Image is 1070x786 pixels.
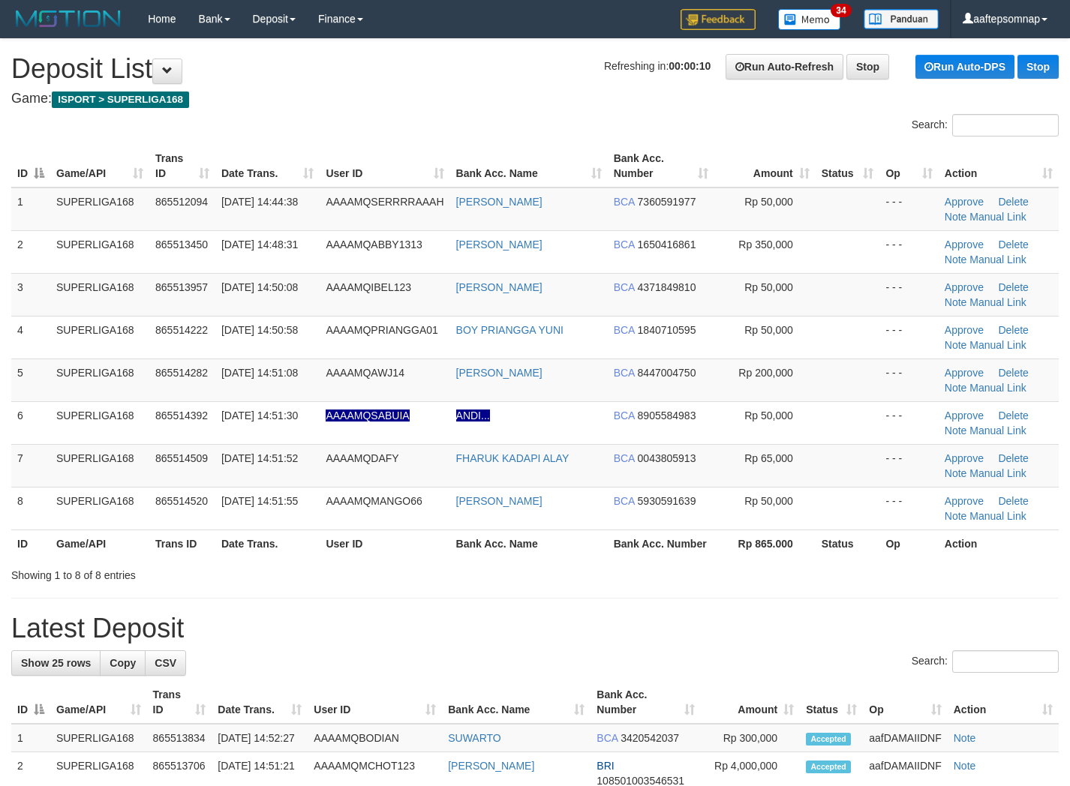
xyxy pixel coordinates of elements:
td: SUPERLIGA168 [50,316,149,358]
span: ISPORT > SUPERLIGA168 [52,91,189,108]
td: 1 [11,187,50,231]
h4: Game: [11,91,1059,106]
span: 865514392 [155,409,208,421]
span: Copy 7360591977 to clipboard [638,196,696,208]
a: [PERSON_NAME] [448,760,534,772]
img: panduan.png [864,9,939,29]
th: Bank Acc. Name [450,529,608,557]
td: SUPERLIGA168 [50,187,149,231]
a: SUWARTO [448,732,501,744]
span: AAAAMQDAFY [326,452,398,464]
a: Note [945,339,967,351]
td: 865513834 [147,724,212,752]
td: SUPERLIGA168 [50,358,149,401]
td: - - - [879,444,938,487]
a: Delete [998,196,1028,208]
th: Action [939,529,1059,557]
span: Copy 8905584983 to clipboard [638,409,696,421]
span: 865514509 [155,452,208,464]
a: Delete [998,495,1028,507]
span: Rp 50,000 [744,281,793,293]
span: AAAAMQMANGO66 [326,495,422,507]
a: Delete [998,324,1028,336]
th: User ID: activate to sort column ascending [320,145,449,187]
a: Show 25 rows [11,650,101,676]
span: CSV [155,657,176,669]
a: Stop [1017,55,1059,79]
a: Approve [945,495,984,507]
a: Approve [945,452,984,464]
td: - - - [879,230,938,273]
a: Approve [945,367,984,379]
a: Manual Link [969,211,1026,223]
th: Status [816,529,880,557]
a: [PERSON_NAME] [456,367,543,379]
span: Accepted [806,760,851,773]
th: Action: activate to sort column ascending [948,681,1059,724]
a: Manual Link [969,296,1026,308]
th: Status: activate to sort column ascending [816,145,880,187]
span: [DATE] 14:51:55 [221,495,298,507]
span: BCA [597,732,618,744]
span: Nama rekening ada tanda titik/strip, harap diedit [326,409,409,421]
td: 3 [11,273,50,316]
td: 5 [11,358,50,401]
th: Trans ID [149,529,215,557]
img: Button%20Memo.svg [778,9,841,30]
div: Showing 1 to 8 of 8 entries [11,562,434,583]
a: [PERSON_NAME] [456,495,543,507]
span: AAAAMQSERRRRAAAH [326,196,443,208]
span: AAAAMQIBEL123 [326,281,411,293]
span: Copy 1650416861 to clipboard [638,238,696,250]
a: Manual Link [969,510,1026,522]
a: Approve [945,281,984,293]
a: Delete [998,409,1028,421]
a: BOY PRIANGGA YUNI [456,324,564,336]
th: Bank Acc. Name: activate to sort column ascending [442,681,591,724]
span: Rp 50,000 [744,495,793,507]
a: Note [945,253,967,265]
span: Copy [110,657,136,669]
th: Date Trans.: activate to sort column ascending [212,681,308,724]
th: ID: activate to sort column descending [11,681,50,724]
span: BCA [614,324,635,336]
span: BCA [614,452,635,464]
a: Delete [998,238,1028,250]
th: User ID: activate to sort column ascending [308,681,442,724]
th: Rp 865.000 [714,529,816,557]
a: Note [945,424,967,436]
span: [DATE] 14:44:38 [221,196,298,208]
span: [DATE] 14:51:08 [221,367,298,379]
span: Rp 50,000 [744,324,793,336]
th: Bank Acc. Number [608,529,714,557]
span: BCA [614,281,635,293]
span: AAAAMQPRIANGGA01 [326,324,437,336]
span: BCA [614,196,635,208]
span: Rp 50,000 [744,409,793,421]
span: Rp 50,000 [744,196,793,208]
span: Copy 8447004750 to clipboard [638,367,696,379]
td: - - - [879,273,938,316]
th: ID [11,529,50,557]
td: 2 [11,230,50,273]
span: BRI [597,760,614,772]
a: Approve [945,196,984,208]
td: - - - [879,358,938,401]
span: [DATE] 14:50:08 [221,281,298,293]
span: Copy 4371849810 to clipboard [638,281,696,293]
a: Approve [945,238,984,250]
a: Delete [998,281,1028,293]
th: ID: activate to sort column descending [11,145,50,187]
a: Note [945,382,967,394]
span: BCA [614,495,635,507]
span: Show 25 rows [21,657,91,669]
a: Manual Link [969,382,1026,394]
th: Date Trans. [215,529,320,557]
span: 34 [831,4,851,17]
a: Note [945,467,967,479]
a: FHARUK KADAPI ALAY [456,452,570,464]
th: Trans ID: activate to sort column ascending [149,145,215,187]
span: 865513450 [155,238,208,250]
td: 6 [11,401,50,444]
th: Date Trans.: activate to sort column ascending [215,145,320,187]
